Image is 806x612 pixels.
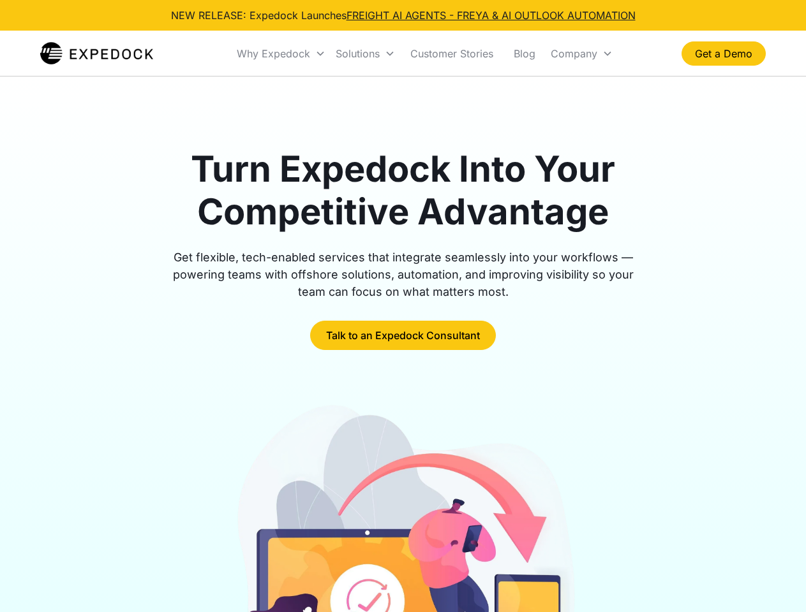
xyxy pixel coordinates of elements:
[40,41,153,66] img: Expedock Logo
[40,41,153,66] a: home
[682,41,766,66] a: Get a Demo
[336,47,380,60] div: Solutions
[546,32,618,75] div: Company
[310,321,496,350] a: Talk to an Expedock Consultant
[742,551,806,612] iframe: Chat Widget
[237,47,310,60] div: Why Expedock
[331,32,400,75] div: Solutions
[232,32,331,75] div: Why Expedock
[171,8,636,23] div: NEW RELEASE: Expedock Launches
[158,148,648,233] h1: Turn Expedock Into Your Competitive Advantage
[504,32,546,75] a: Blog
[158,249,648,300] div: Get flexible, tech-enabled services that integrate seamlessly into your workflows — powering team...
[551,47,597,60] div: Company
[347,9,636,22] a: FREIGHT AI AGENTS - FREYA & AI OUTLOOK AUTOMATION
[400,32,504,75] a: Customer Stories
